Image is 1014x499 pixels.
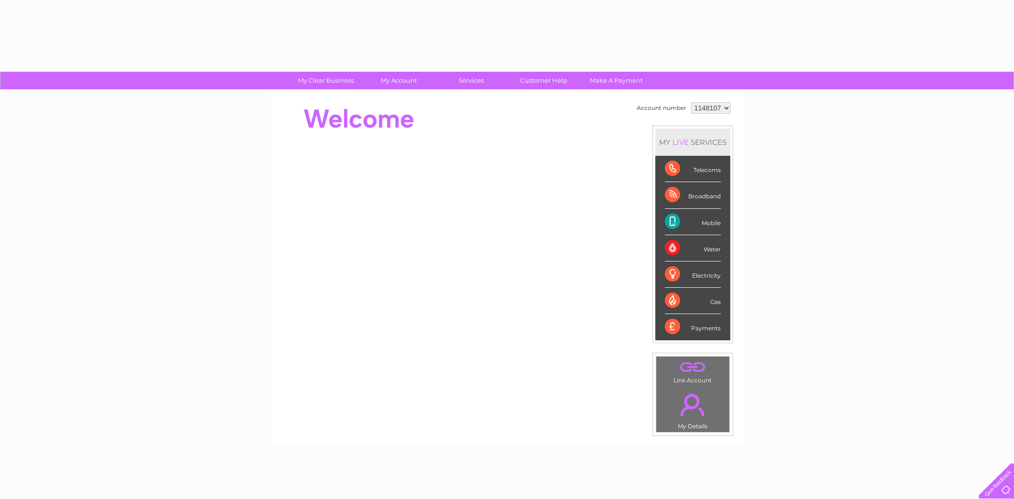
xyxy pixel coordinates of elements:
div: LIVE [671,138,691,147]
a: Make A Payment [577,72,656,89]
a: . [659,388,727,422]
td: My Details [656,386,730,433]
a: Customer Help [504,72,583,89]
div: Telecoms [665,156,721,182]
div: Payments [665,314,721,340]
div: Gas [665,288,721,314]
td: Account number [634,100,689,116]
a: My Account [359,72,438,89]
a: My Clear Business [287,72,365,89]
div: Broadband [665,182,721,208]
div: MY SERVICES [655,129,730,156]
a: . [659,359,727,376]
div: Electricity [665,261,721,288]
a: Services [432,72,511,89]
div: Mobile [665,209,721,235]
div: Water [665,235,721,261]
td: Link Account [656,356,730,386]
